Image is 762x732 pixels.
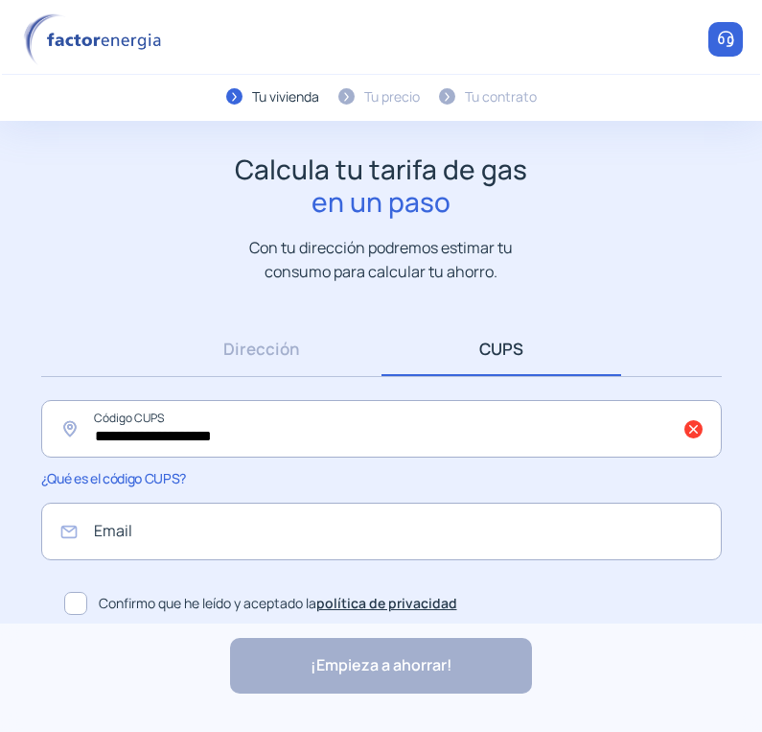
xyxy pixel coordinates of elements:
div: Tu vivienda [252,86,319,107]
div: Tu contrato [465,86,537,107]
img: llamar [716,30,735,49]
span: ¿Qué es el código CUPS? [41,469,186,487]
a: política de privacidad [316,594,457,612]
span: en un paso [235,186,527,219]
p: Con tu dirección podremos estimar tu consumo para calcular tu ahorro. [230,236,532,283]
span: Confirmo que he leído y aceptado la [99,593,457,614]
div: Tu precio [364,86,420,107]
a: CUPS [381,321,621,376]
a: Dirección [142,321,381,376]
h1: Calcula tu tarifa de gas [235,153,527,218]
img: logo factor [19,13,173,66]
